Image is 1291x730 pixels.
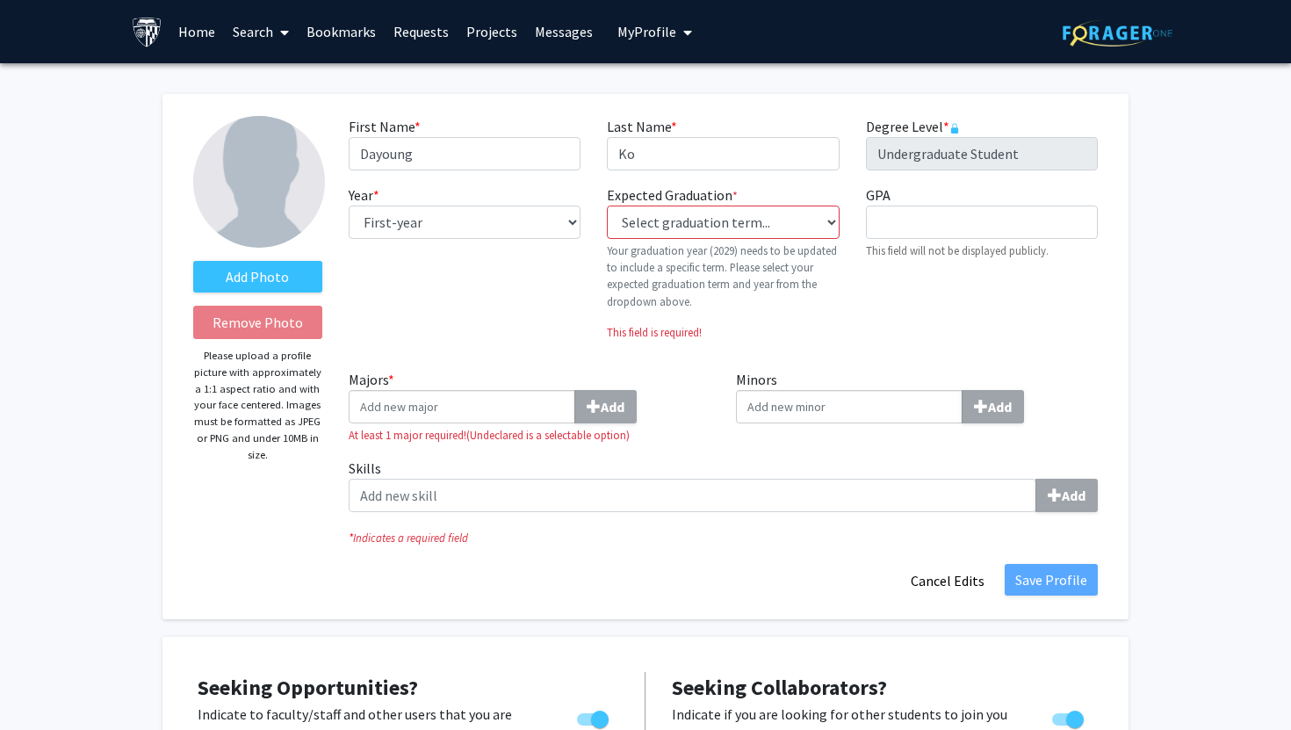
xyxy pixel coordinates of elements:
[607,242,839,310] p: Your graduation year (2029) needs to be updated to include a specific term. Please select your ex...
[458,1,526,62] a: Projects
[349,390,575,423] input: Majors*Add
[617,23,676,40] span: My Profile
[607,324,839,341] p: This field is required!
[866,243,1049,257] small: This field will not be displayed publicly.
[607,116,677,137] label: Last Name
[866,116,960,137] label: Degree Level
[349,184,379,206] label: Year
[224,1,298,62] a: Search
[736,369,1098,423] label: Minors
[866,184,891,206] label: GPA
[672,674,887,701] span: Seeking Collaborators?
[349,427,710,444] small: At least 1 major required! (Undeclared is a selectable option)
[988,398,1012,416] b: Add
[349,479,1036,512] input: SkillsAdd
[574,390,637,423] button: Majors*
[385,1,458,62] a: Requests
[349,530,1098,546] i: Indicates a required field
[13,651,75,717] iframe: Chat
[298,1,385,62] a: Bookmarks
[899,564,996,597] button: Cancel Edits
[1005,564,1098,596] button: Save Profile
[349,369,710,423] label: Majors
[198,674,418,701] span: Seeking Opportunities?
[193,348,322,463] p: Please upload a profile picture with approximately a 1:1 aspect ratio and with your face centered...
[601,398,624,416] b: Add
[132,17,162,47] img: Johns Hopkins University Logo
[962,390,1024,423] button: Minors
[349,116,421,137] label: First Name
[949,123,960,134] svg: This information is provided and automatically updated by Johns Hopkins University and is not edi...
[1063,19,1172,47] img: ForagerOne Logo
[193,306,322,339] button: Remove Photo
[1062,487,1085,504] b: Add
[193,261,322,293] label: AddProfile Picture
[607,184,738,206] label: Expected Graduation
[169,1,224,62] a: Home
[736,390,963,423] input: MinorsAdd
[570,704,618,730] div: Toggle
[1045,704,1093,730] div: Toggle
[193,116,325,248] img: Profile Picture
[349,458,1098,512] label: Skills
[1035,479,1098,512] button: Skills
[526,1,602,62] a: Messages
